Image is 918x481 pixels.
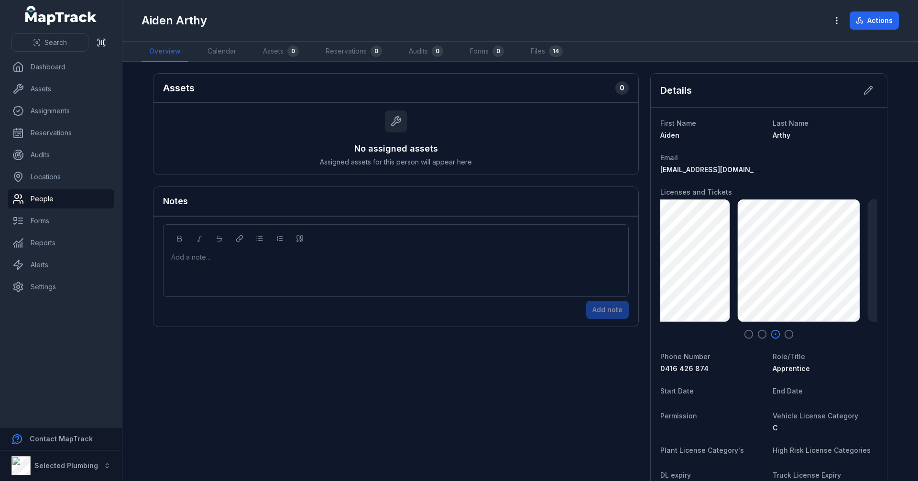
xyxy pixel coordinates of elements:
a: Calendar [200,42,244,62]
span: Permission [660,412,697,420]
span: Aiden [660,131,679,139]
span: Assigned assets for this person will appear here [320,157,472,167]
div: 14 [549,45,563,57]
div: 0 [371,45,382,57]
a: Audits0 [401,42,451,62]
span: Email [660,153,678,162]
span: High Risk License Categories [773,446,871,454]
a: Locations [8,167,114,186]
h3: No assigned assets [354,142,438,155]
span: End Date [773,387,803,395]
h3: Notes [163,195,188,208]
span: Apprentice [773,364,810,372]
span: C [773,424,778,432]
div: 0 [492,45,504,57]
h2: Assets [163,81,195,95]
h2: Details [660,84,692,97]
a: Assignments [8,101,114,120]
strong: Selected Plumbing [34,461,98,470]
a: Overview [142,42,188,62]
span: Role/Title [773,352,805,361]
span: Vehicle License Category [773,412,858,420]
a: Alerts [8,255,114,274]
span: First Name [660,119,696,127]
a: Settings [8,277,114,296]
span: Start Date [660,387,694,395]
a: Reports [8,233,114,252]
strong: Contact MapTrack [30,435,93,443]
span: Search [44,38,67,47]
span: Licenses and Tickets [660,188,732,196]
span: DL expiry [660,471,691,479]
a: Forms [8,211,114,230]
span: Truck License Expiry [773,471,841,479]
button: Actions [850,11,899,30]
span: 0416 426 874 [660,364,709,372]
button: Search [11,33,88,52]
h1: Aiden Arthy [142,13,207,28]
a: Forms0 [462,42,512,62]
span: Phone Number [660,352,710,361]
a: People [8,189,114,208]
a: Assets0 [255,42,306,62]
a: Reservations [8,123,114,142]
div: 0 [432,45,443,57]
span: Arthy [773,131,790,139]
a: Assets [8,79,114,98]
div: 0 [615,81,629,95]
span: Plant License Category's [660,446,744,454]
span: [EMAIL_ADDRESS][DOMAIN_NAME] [660,165,776,174]
a: MapTrack [25,6,97,25]
a: Audits [8,145,114,164]
div: 0 [287,45,299,57]
a: Files14 [523,42,570,62]
a: Dashboard [8,57,114,77]
a: Reservations0 [318,42,390,62]
span: Last Name [773,119,809,127]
